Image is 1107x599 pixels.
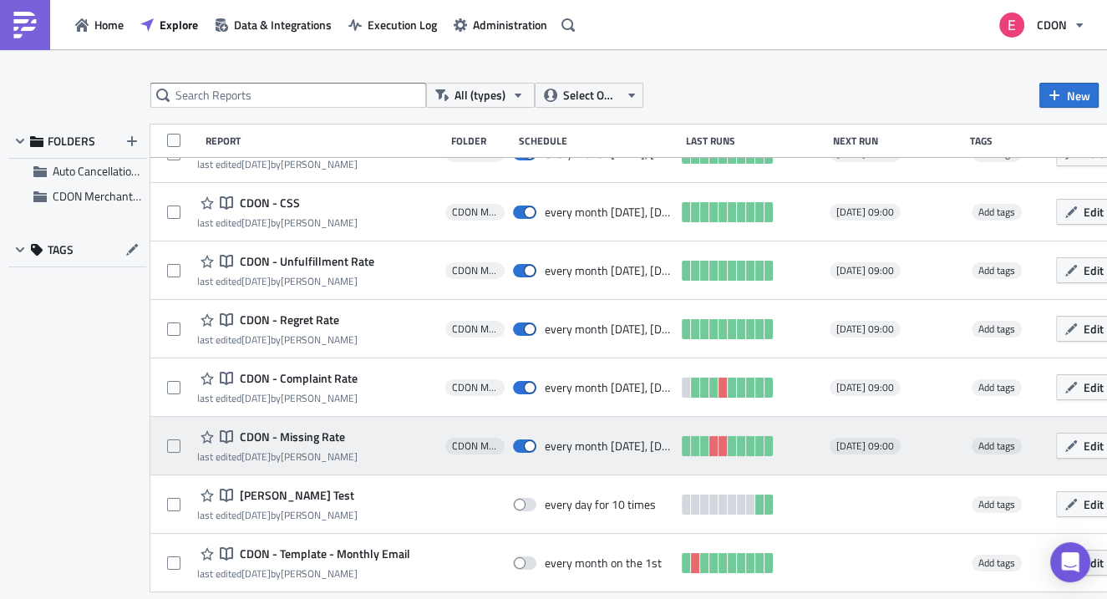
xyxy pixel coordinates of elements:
[978,321,1015,337] span: Add tags
[94,16,124,33] span: Home
[132,12,206,38] button: Explore
[48,242,74,257] span: TAGS
[545,439,673,454] div: every month on Monday, Tuesday, Wednesday, Thursday, Friday, Saturday, Sunday
[452,206,499,219] span: CDON Merchant Communication
[836,381,894,394] span: [DATE] 09:00
[236,371,358,386] span: CDON - Complaint Rate
[1067,87,1090,104] span: New
[368,16,437,33] span: Execution Log
[236,312,339,327] span: CDON - Regret Rate
[241,215,271,231] time: 2025-05-27T12:50:13Z
[686,135,825,147] div: Last Runs
[1050,542,1090,582] div: Open Intercom Messenger
[454,86,505,104] span: All (types)
[833,135,962,147] div: Next Run
[452,439,499,453] span: CDON Merchant Communication
[1084,554,1104,571] span: Edit
[53,187,213,205] span: CDON Merchant Communication
[545,322,673,337] div: every month on Monday, Tuesday, Wednesday, Thursday, Friday, Saturday, Sunday
[160,16,198,33] span: Explore
[197,275,374,287] div: last edited by [PERSON_NAME]
[1084,203,1104,221] span: Edit
[1084,495,1104,513] span: Edit
[241,390,271,406] time: 2025-05-27T12:48:45Z
[972,321,1022,338] span: Add tags
[972,262,1022,279] span: Add tags
[445,12,556,38] button: Administration
[1037,16,1067,33] span: CDON
[545,205,673,220] div: every month on Monday, Tuesday, Wednesday, Thursday, Friday, Saturday, Sunday
[206,12,340,38] button: Data & Integrations
[998,11,1026,39] img: Avatar
[989,7,1094,43] button: CDON
[545,556,662,571] div: every month on the 1st
[452,322,499,336] span: CDON Merchant Communication
[241,449,271,464] time: 2025-05-27T12:40:28Z
[236,546,410,561] span: CDON - Template - Monthly Email
[1084,261,1104,279] span: Edit
[972,438,1022,454] span: Add tags
[563,86,619,104] span: Select Owner
[197,158,421,170] div: last edited by [PERSON_NAME]
[545,263,673,278] div: every month on Monday, Tuesday, Wednesday, Thursday, Friday, Saturday, Sunday
[978,379,1015,395] span: Add tags
[836,264,894,277] span: [DATE] 09:00
[972,496,1022,513] span: Add tags
[206,135,443,147] div: Report
[545,497,656,512] div: every day for 10 times
[236,429,345,444] span: CDON - Missing Rate
[836,439,894,453] span: [DATE] 09:00
[978,262,1015,278] span: Add tags
[241,507,271,523] time: 2025-05-19T12:44:36Z
[978,204,1015,220] span: Add tags
[451,135,510,147] div: Folder
[48,134,95,149] span: FOLDERS
[197,509,358,521] div: last edited by [PERSON_NAME]
[970,135,1049,147] div: Tags
[67,12,132,38] button: Home
[836,206,894,219] span: [DATE] 09:00
[12,12,38,38] img: PushMetrics
[340,12,445,38] button: Execution Log
[1084,378,1104,396] span: Edit
[236,195,300,211] span: CDON - CSS
[241,273,271,289] time: 2025-05-27T12:49:54Z
[150,83,426,108] input: Search Reports
[978,496,1015,512] span: Add tags
[972,204,1022,221] span: Add tags
[197,567,410,580] div: last edited by [PERSON_NAME]
[452,264,499,277] span: CDON Merchant Communication
[452,381,499,394] span: CDON Merchant Communication
[197,450,358,463] div: last edited by [PERSON_NAME]
[426,83,535,108] button: All (types)
[519,135,678,147] div: Schedule
[1084,320,1104,338] span: Edit
[1039,83,1099,108] button: New
[197,333,358,346] div: last edited by [PERSON_NAME]
[236,254,374,269] span: CDON - Unfulfillment Rate
[978,555,1015,571] span: Add tags
[1084,437,1104,454] span: Edit
[972,555,1022,571] span: Add tags
[535,83,643,108] button: Select Owner
[241,332,271,348] time: 2025-05-27T12:49:05Z
[197,216,358,229] div: last edited by [PERSON_NAME]
[545,380,673,395] div: every month on Monday, Tuesday, Wednesday, Thursday, Friday, Saturday, Sunday
[234,16,332,33] span: Data & Integrations
[241,156,271,172] time: 2025-06-10T08:33:26Z
[241,566,271,581] time: 2025-05-15T08:42:28Z
[473,16,547,33] span: Administration
[836,322,894,336] span: [DATE] 09:00
[978,438,1015,454] span: Add tags
[197,392,358,404] div: last edited by [PERSON_NAME]
[236,488,354,503] span: Richards Test
[972,379,1022,396] span: Add tags
[53,162,189,180] span: Auto Cancellation Reminder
